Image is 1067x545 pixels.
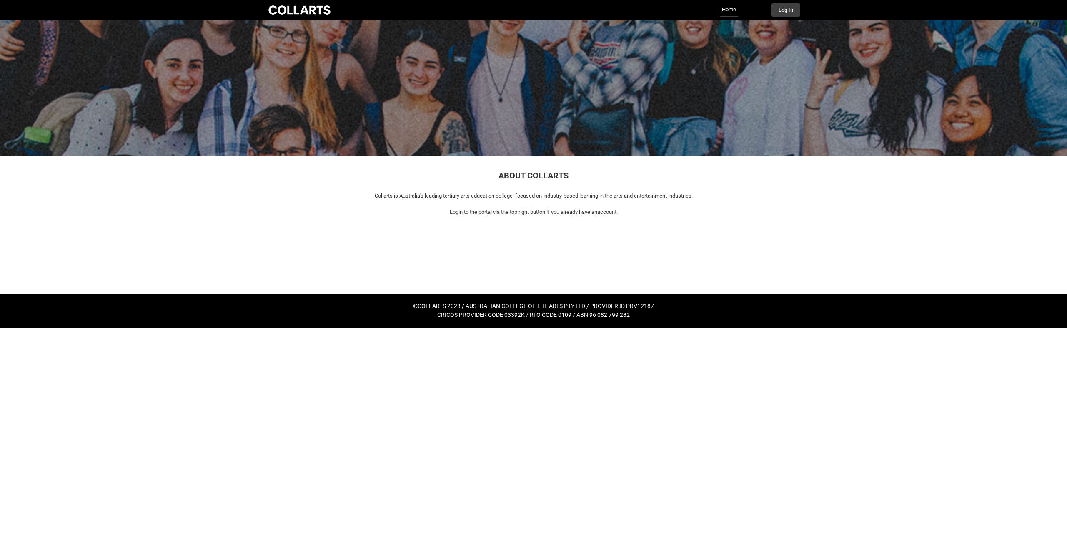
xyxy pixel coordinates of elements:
[498,171,569,181] span: ABOUT COLLARTS
[771,3,800,17] button: Log In
[597,209,618,215] span: account.
[720,3,738,17] a: Home
[272,192,795,200] p: Collarts is Australia's leading tertiary arts education college, focused on industry-based learni...
[272,208,795,216] p: Login to the portal via the top right button if you already have an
